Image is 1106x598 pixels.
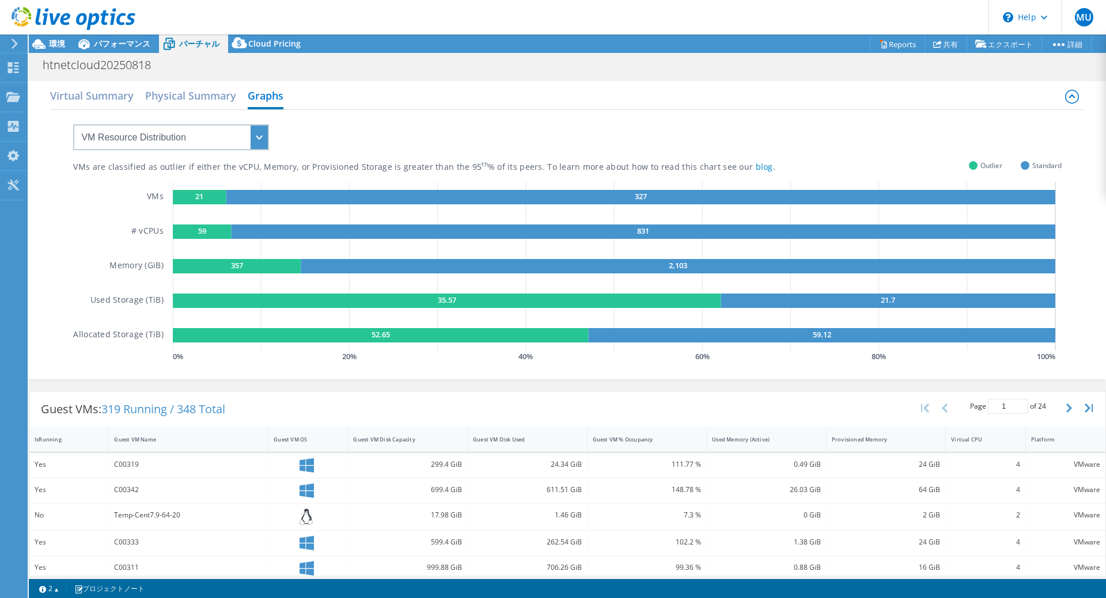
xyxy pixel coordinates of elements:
[832,483,941,496] div: 64 GiB
[473,458,582,471] div: 24.34 GiB
[31,581,67,596] a: 2
[473,483,582,496] div: 611.51 GiB
[1075,8,1093,26] span: MU
[35,509,103,521] div: No
[637,226,649,236] text: 831
[372,329,390,340] text: 52.65
[109,259,163,273] h5: Memory (GiB)
[593,458,702,471] div: 111.77 %
[35,458,103,471] div: Yes
[114,509,263,521] div: Temp-Cent7.9-64-20
[66,581,153,596] a: プロジェクトノート
[832,561,941,574] div: 16 GiB
[951,536,1020,549] div: 4
[988,399,1028,414] input: jump to page
[881,295,895,305] text: 21.7
[518,351,533,361] text: 40 %
[353,536,462,549] div: 599.4 GiB
[712,483,821,496] div: 26.03 GiB
[195,191,203,201] text: 21
[1031,483,1100,496] div: VMware
[1041,35,1092,53] a: 詳細
[49,38,65,49] span: 環境
[248,84,283,109] h2: Graphs
[353,458,462,471] div: 299.4 GiB
[198,226,206,236] text: 59
[593,436,688,443] div: Guest VM % Occupancy
[1037,351,1055,361] text: 100 %
[353,509,462,521] div: 17.98 GiB
[712,458,821,471] div: 0.49 GiB
[353,483,462,496] div: 699.4 GiB
[131,224,164,239] h5: # vCPUs
[37,59,169,71] h1: htnetcloud20250818
[147,190,164,204] h5: VMs
[1038,401,1046,411] span: 24
[114,483,263,496] div: C00342
[951,483,1020,496] div: 4
[473,509,582,521] div: 1.46 GiB
[756,161,773,172] a: blog
[473,536,582,549] div: 262.54 GiB
[145,84,236,107] h2: Physical Summary
[593,483,702,496] div: 148.78 %
[951,561,1020,574] div: 4
[101,401,225,417] span: 319 Running / 348 Total
[114,536,263,549] div: C00333
[35,483,103,496] div: Yes
[951,458,1020,471] div: 4
[695,351,710,361] text: 60 %
[94,38,150,49] span: パフォーマンス
[35,561,103,574] div: Yes
[712,561,821,574] div: 0.88 GiB
[1031,436,1086,443] div: Platform
[73,328,163,342] h5: Allocated Storage (TiB)
[473,561,582,574] div: 706.26 GiB
[593,509,702,521] div: 7.3 %
[872,351,886,361] text: 80 %
[90,294,164,308] h5: Used Storage (TiB)
[114,458,263,471] div: C00319
[438,295,456,305] text: 35.57
[114,436,249,443] div: Guest VM Name
[870,35,925,53] a: Reports
[832,436,927,443] div: Provisioned Memory
[1031,561,1100,574] div: VMware
[980,159,1002,172] span: Outlier
[1031,536,1100,549] div: VMware
[353,436,448,443] div: Guest VM Disk Capacity
[832,458,941,471] div: 24 GiB
[1032,159,1062,172] span: Standard
[173,351,1062,362] svg: GaugeChartPercentageAxisTexta
[35,536,103,549] div: Yes
[274,436,328,443] div: Guest VM OS
[813,329,831,340] text: 59.12
[951,509,1020,521] div: 2
[231,260,243,271] text: 357
[967,35,1042,53] a: エクスポート
[712,536,821,549] div: 1.38 GiB
[669,260,687,271] text: 2,103
[173,351,183,361] text: 0 %
[593,561,702,574] div: 99.36 %
[970,399,1046,414] span: Page of
[73,162,833,173] div: VMs are classified as outlier if either the vCPU, Memory, or Provisioned Storage is greater than ...
[1031,458,1100,471] div: VMware
[50,84,134,107] h2: Virtual Summary
[635,191,647,201] text: 327
[593,536,702,549] div: 102.2 %
[35,436,89,443] div: IsRunning
[712,436,807,443] div: Used Memory (Active)
[1031,509,1100,521] div: VMware
[353,561,462,574] div: 999.88 GiB
[832,509,941,521] div: 2 GiB
[179,38,219,49] span: バーチャル
[342,351,357,361] text: 20 %
[712,509,821,521] div: 0 GiB
[832,536,941,549] div: 24 GiB
[482,160,488,168] sup: th
[1003,12,1013,22] svg: \n
[925,35,967,53] a: 共有
[951,436,1006,443] div: Virtual CPU
[248,38,301,49] span: Cloud Pricing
